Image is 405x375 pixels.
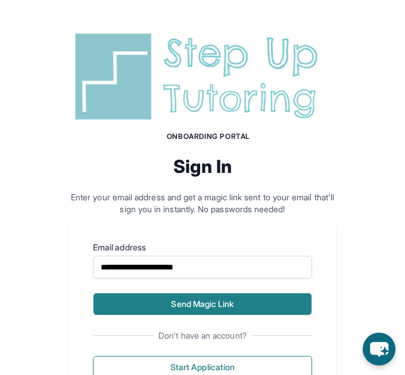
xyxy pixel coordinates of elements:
[363,333,395,365] button: chat-button
[81,132,336,141] h1: Onboarding Portal
[69,156,336,177] h2: Sign In
[69,29,336,125] img: Step Up Tutoring horizontal logo
[69,191,336,215] p: Enter your email address and get a magic link sent to your email that'll sign you in instantly. N...
[93,293,312,315] button: Send Magic Link
[93,241,312,253] label: Email address
[154,330,251,342] span: Don't have an account?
